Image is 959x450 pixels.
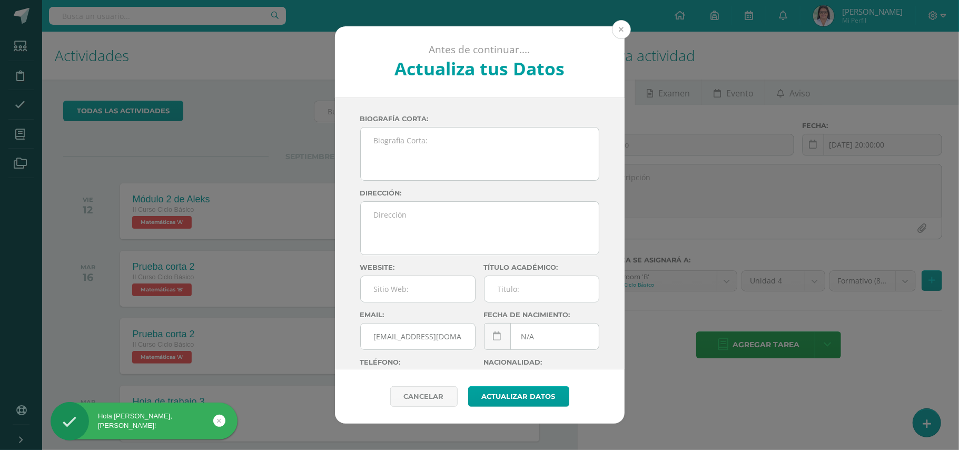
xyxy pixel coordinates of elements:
[363,56,596,81] h2: Actualiza tus Datos
[360,189,599,197] label: Dirección:
[363,43,596,56] p: Antes de continuar....
[360,115,599,123] label: Biografía corta:
[51,412,238,431] div: Hola [PERSON_NAME], [PERSON_NAME]!
[360,263,476,271] label: Website:
[484,263,599,271] label: Título académico:
[484,358,599,366] label: Nacionalidad:
[485,276,599,302] input: Titulo:
[484,311,599,319] label: Fecha de nacimiento:
[468,386,569,407] button: Actualizar datos
[485,324,599,349] input: Fecha de Nacimiento:
[361,276,475,302] input: Sitio Web:
[360,311,476,319] label: Email:
[390,386,458,407] a: Cancelar
[360,358,476,366] label: Teléfono:
[361,324,475,349] input: Correo Electronico:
